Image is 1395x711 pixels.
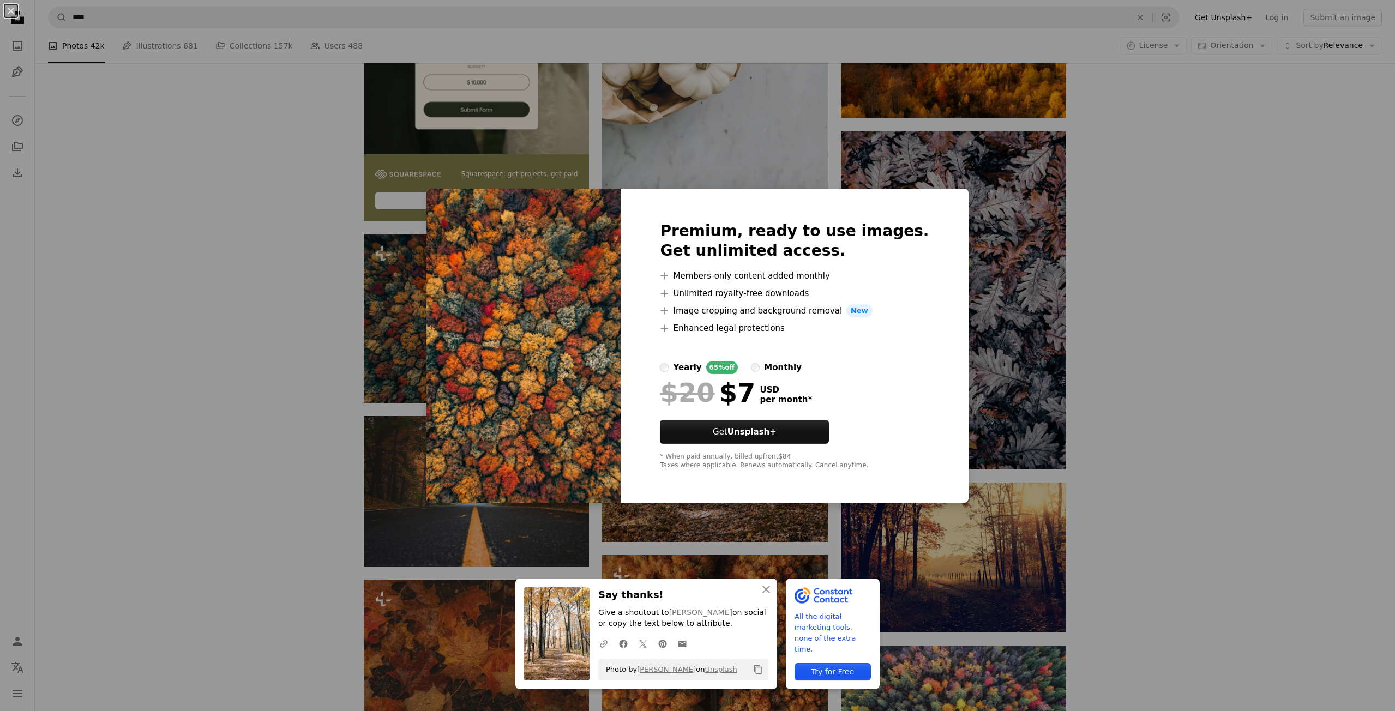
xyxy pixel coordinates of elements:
[846,304,873,317] span: New
[672,632,692,654] a: Share over email
[598,587,768,603] h3: Say thanks!
[660,363,669,372] input: yearly65%off
[786,579,880,689] a: All the digital marketing tools, none of the extra time.Try for Free
[706,361,738,374] div: 65% off
[795,587,853,604] img: file-1643061002856-0f96dc078c63image
[673,361,701,374] div: yearly
[660,453,929,470] div: * When paid annually, billed upfront $84 Taxes where applicable. Renews automatically. Cancel any...
[764,361,802,374] div: monthly
[660,378,755,407] div: $7
[660,287,929,300] li: Unlimited royalty-free downloads
[660,269,929,282] li: Members-only content added monthly
[637,665,696,673] a: [PERSON_NAME]
[614,632,633,654] a: Share on Facebook
[598,607,768,629] p: Give a shoutout to on social or copy the text below to attribute.
[633,632,653,654] a: Share on Twitter
[705,665,737,673] a: Unsplash
[653,632,672,654] a: Share on Pinterest
[660,304,929,317] li: Image cropping and background removal
[727,427,777,437] strong: Unsplash+
[760,385,812,395] span: USD
[660,378,714,407] span: $20
[749,660,767,679] button: Copy to clipboard
[600,661,737,678] span: Photo by on
[795,663,871,680] div: Try for Free
[660,420,829,444] button: GetUnsplash+
[795,611,871,655] span: All the digital marketing tools, none of the extra time.
[660,322,929,335] li: Enhanced legal protections
[426,189,621,503] img: premium_photo-1696271719657-3b39e3873a4b
[660,221,929,261] h2: Premium, ready to use images. Get unlimited access.
[669,608,732,617] a: [PERSON_NAME]
[751,363,760,372] input: monthly
[760,395,812,405] span: per month *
